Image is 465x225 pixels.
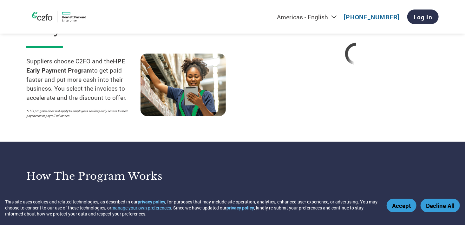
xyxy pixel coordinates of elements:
[387,199,416,212] button: Accept
[5,199,377,217] div: This site uses cookies and related technologies, as described in our , for purposes that may incl...
[226,205,254,211] a: privacy policy
[344,13,400,21] a: [PHONE_NUMBER]
[26,57,125,74] strong: HPE Early Payment Program
[138,199,165,205] a: privacy policy
[141,54,226,116] img: supply chain worker
[26,170,225,183] h3: How the program works
[26,109,134,118] p: *This program does not apply to employees seeking early access to their paychecks or payroll adva...
[26,8,90,26] img: HPE
[421,199,460,212] button: Decline All
[407,10,439,24] a: Log In
[26,57,141,102] p: Suppliers choose C2FO and the to get paid faster and put more cash into their business. You selec...
[111,205,171,211] button: manage your own preferences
